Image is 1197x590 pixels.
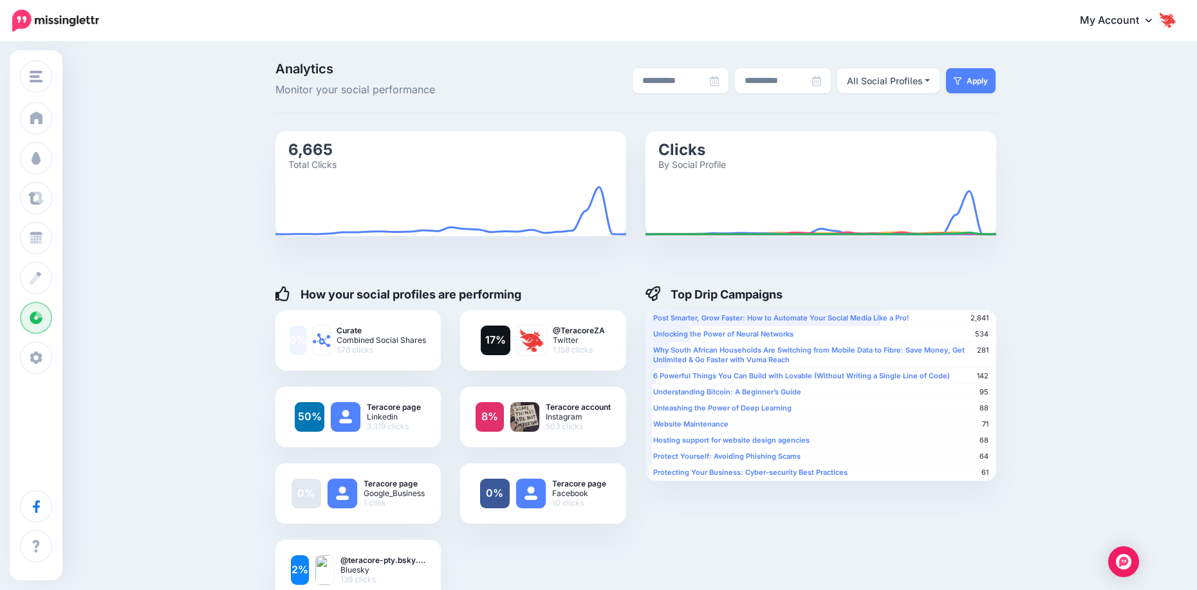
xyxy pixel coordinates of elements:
[553,326,605,335] b: @TeracoreZA
[658,158,726,169] text: By Social Profile
[364,498,425,508] span: 1 click
[275,62,503,75] span: Analytics
[553,335,605,345] span: Twitter
[982,419,988,429] span: 71
[553,345,605,355] span: 1,158 clicks
[653,387,801,396] b: Understanding Bitcoin: A Beginner’s Guide
[30,71,42,82] img: menu.png
[288,158,337,169] text: Total Clicks
[546,412,611,421] span: Instagram
[653,313,909,322] b: Post Smarter, Grow Faster: How to Automate Your Social Media Like a Pro!
[653,436,810,445] b: Hosting support for website design agencies
[975,329,988,339] span: 534
[290,326,306,355] a: 9%
[275,82,503,98] span: Monitor your social performance
[837,68,940,93] button: All Social Profiles
[510,402,539,432] img: .png-82458
[480,479,510,508] a: 0%
[552,479,606,488] b: Teracore page
[12,10,99,32] img: Missinglettr
[970,313,988,323] span: 2,841
[847,73,923,89] div: All Social Profiles
[981,468,988,477] span: 61
[552,498,606,508] span: 10 clicks
[340,555,425,565] b: @teracore-pty.bsky.…
[367,421,421,431] span: 3,319 clicks
[653,468,848,477] b: Protecting Your Business: Cyber-security Best Practices
[977,371,988,381] span: 142
[367,412,421,421] span: Linkedin
[546,421,611,431] span: 503 clicks
[658,140,705,158] text: Clicks
[1067,5,1178,37] a: My Account
[481,326,510,355] a: 17%
[364,479,425,488] b: Teracore page
[653,346,965,364] b: Why South African Households Are Switching from Mobile Data to Fibre: Save Money, Get Unlimited &...
[331,402,360,432] img: user_default_image.png
[979,403,988,413] span: 88
[946,68,996,93] button: Apply
[979,452,988,461] span: 64
[328,479,357,508] img: user_default_image.png
[653,403,792,412] b: Unleashing the Power of Deep Learning
[337,326,426,335] b: Curate
[1108,546,1139,577] div: Open Intercom Messenger
[645,286,783,302] h4: Top Drip Campaigns
[295,402,324,432] a: 50%
[364,488,425,498] span: Google_Business
[337,345,426,355] span: 576 clicks
[979,387,988,397] span: 95
[275,286,522,302] h4: How your social profiles are performing
[367,402,421,412] b: Teracore page
[653,329,793,338] b: Unlocking the Power of Neural Networks
[340,565,425,575] span: Bluesky
[653,371,950,380] b: 6 Powerful Things You Can Build with Lovable (Without Writing a Single Line of Code)
[517,326,546,355] img: I-HudfTB-88570.jpg
[516,479,546,508] img: user_default_image.png
[653,419,728,429] b: Website Maintenance
[979,436,988,445] span: 68
[292,479,321,508] a: 0%
[337,335,426,345] span: Combined Social Shares
[291,555,310,585] a: 2%
[476,402,504,432] a: 8%
[340,575,425,584] span: 139 clicks
[546,402,611,412] b: Teracore account
[977,346,988,355] span: 281
[288,140,333,158] text: 6,665
[552,488,606,498] span: Facebook
[653,452,801,461] b: Protect Yourself: Avoiding Phishing Scams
